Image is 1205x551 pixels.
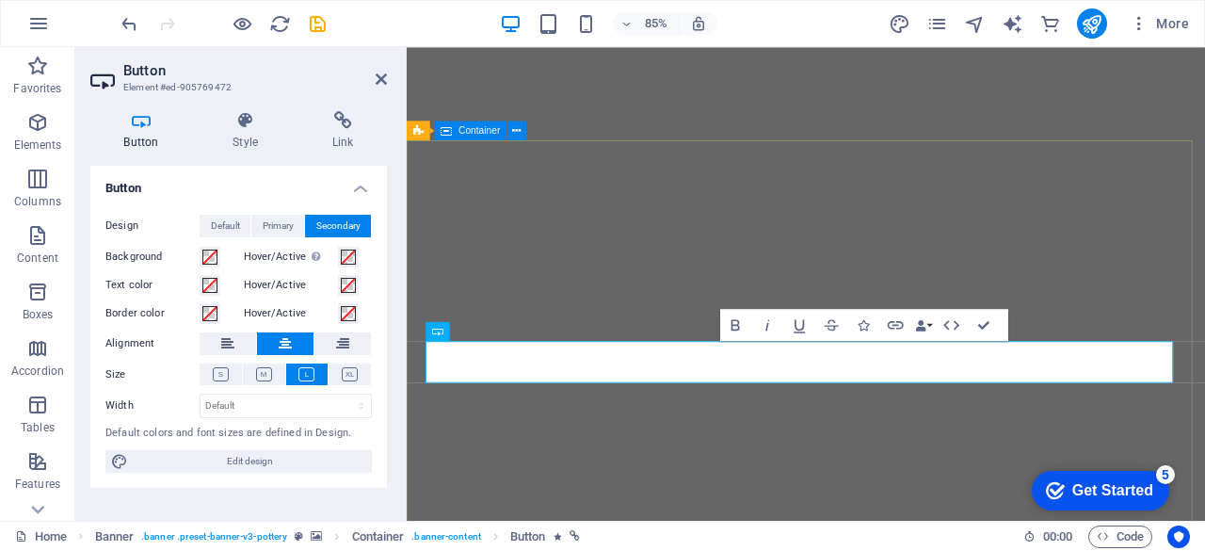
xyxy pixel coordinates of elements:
[95,526,135,548] span: Click to select. Double-click to edit
[305,215,371,237] button: Secondary
[352,526,405,548] span: Click to select. Double-click to edit
[311,531,322,542] i: This element contains a background
[307,13,329,35] i: Save (Ctrl+S)
[244,274,338,297] label: Hover/Active
[105,450,372,473] button: Edit design
[119,13,140,35] i: Undo: Change text (Ctrl+Z)
[752,309,782,341] button: Italic (Ctrl+I)
[641,12,671,35] h6: 85%
[244,302,338,325] label: Hover/Active
[613,12,680,35] button: 85%
[17,251,58,266] p: Content
[510,526,546,548] span: Click to select. Double-click to edit
[1130,14,1189,33] span: More
[105,400,200,411] label: Width
[11,364,64,379] p: Accordion
[105,426,372,442] div: Default colors and font sizes are defined in Design.
[1077,8,1107,39] button: publish
[554,531,562,542] i: Element contains an animation
[937,309,967,341] button: HTML
[1097,526,1144,548] span: Code
[411,526,480,548] span: . banner-content
[1167,526,1190,548] button: Usercentrics
[141,526,287,548] span: . banner .preset-banner-v3-pottery
[880,309,910,341] button: Link
[912,309,935,341] button: Data Bindings
[105,246,200,268] label: Background
[118,12,140,35] button: undo
[570,531,580,542] i: This element is linked
[90,166,387,200] h4: Button
[21,420,55,435] p: Tables
[969,309,999,341] button: Confirm (Ctrl+⏎)
[15,526,67,548] a: Click to cancel selection. Double-click to open Pages
[1039,12,1062,35] button: commerce
[14,194,61,209] p: Columns
[1122,8,1197,39] button: More
[139,4,158,23] div: 5
[105,274,200,297] label: Text color
[784,309,814,341] button: Underline (Ctrl+U)
[105,332,200,355] label: Alignment
[889,12,911,35] button: design
[269,13,291,35] i: Reload page
[1023,526,1073,548] h6: Session time
[23,307,54,322] p: Boxes
[926,12,949,35] button: pages
[56,21,137,38] div: Get Started
[13,81,61,96] p: Favorites
[690,15,707,32] i: On resize automatically adjust zoom level to fit chosen device.
[105,302,200,325] label: Border color
[244,246,338,268] label: Hover/Active
[123,62,387,79] h2: Button
[458,125,500,135] span: Container
[1081,13,1102,35] i: Publish
[268,12,291,35] button: reload
[295,531,303,542] i: This element is a customizable preset
[15,477,60,492] p: Features
[105,215,200,237] label: Design
[200,215,250,237] button: Default
[200,111,299,151] h4: Style
[1056,529,1059,543] span: :
[298,111,387,151] h4: Link
[316,215,361,237] span: Secondary
[1039,13,1061,35] i: Commerce
[1002,13,1023,35] i: AI Writer
[848,309,878,341] button: Icons
[964,12,987,35] button: navigator
[90,111,200,151] h4: Button
[105,364,200,386] label: Size
[889,13,910,35] i: Design (Ctrl+Alt+Y)
[134,450,366,473] span: Edit design
[816,309,846,341] button: Strikethrough
[251,215,304,237] button: Primary
[1002,12,1024,35] button: text_generator
[123,79,349,96] h3: Element #ed-905769472
[211,215,240,237] span: Default
[720,309,750,341] button: Bold (Ctrl+B)
[263,215,294,237] span: Primary
[1088,526,1152,548] button: Code
[1043,526,1072,548] span: 00 00
[15,9,153,49] div: Get Started 5 items remaining, 0% complete
[14,138,62,153] p: Elements
[306,12,329,35] button: save
[95,526,580,548] nav: breadcrumb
